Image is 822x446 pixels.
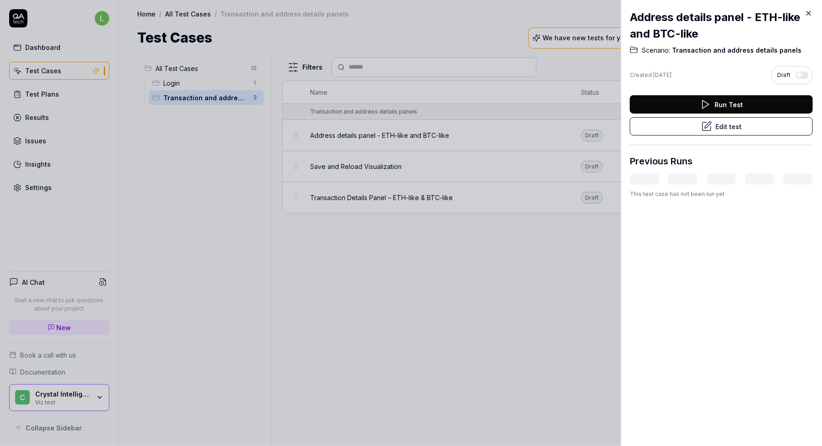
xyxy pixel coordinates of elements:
[630,154,693,168] h3: Previous Runs
[630,117,813,136] button: Edit test
[630,190,813,198] div: This test case has not been run yet
[630,71,672,79] div: Created
[642,46,670,55] span: Scenario:
[777,71,790,79] span: Draft
[630,9,813,42] h2: Address details panel - ETH-like and BTC-like
[630,95,813,114] button: Run Test
[670,46,801,55] span: Transaction and address details panels
[653,71,672,78] time: [DATE]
